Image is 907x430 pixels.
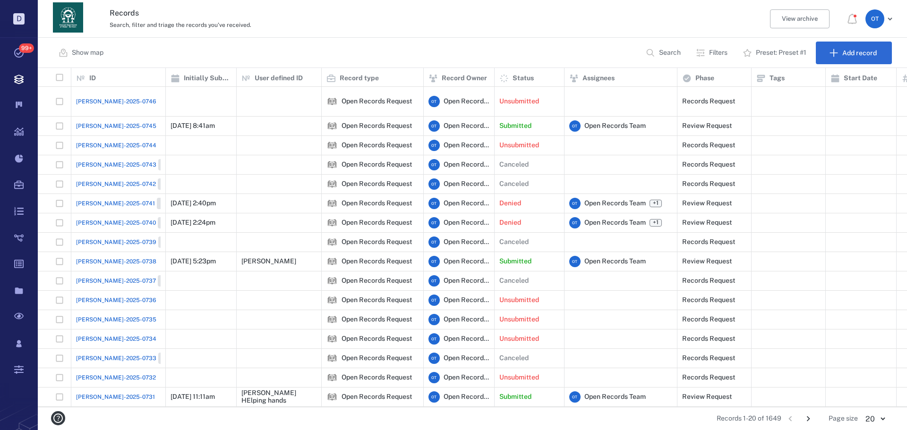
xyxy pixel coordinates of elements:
span: [PERSON_NAME]-2025-0736 [76,296,156,304]
a: [PERSON_NAME]-2025-0740Closed [76,217,184,228]
p: Start Date [844,74,877,83]
div: Open Records Request [342,180,412,187]
div: Open Records Request [326,295,338,306]
p: Submitted [499,121,531,131]
p: Submitted [499,257,531,266]
img: icon Open Records Request [326,159,338,170]
img: icon Open Records Request [326,314,338,325]
p: Canceled [499,179,529,189]
span: +1 [650,219,662,227]
span: Open Records Team [444,160,489,169]
span: Page size [829,414,858,423]
span: [PERSON_NAME]-2025-0737 [76,277,156,285]
div: Open Records Request [326,96,338,107]
div: Records Request [682,180,736,187]
div: Review Request [682,258,732,265]
span: [PERSON_NAME]-2025-0732 [76,373,156,382]
div: Open Records Request [342,354,412,362]
div: Open Records Request [326,314,338,325]
div: Records Request [682,296,736,304]
div: O T [428,96,440,107]
div: O T [569,217,581,228]
div: Open Records Request [342,219,412,226]
span: Open Records Team [584,257,646,266]
p: Canceled [499,354,529,363]
span: Search, filter and triage the records you've received. [110,22,251,28]
div: Open Records Request [342,393,412,400]
div: O T [569,256,581,267]
a: [PERSON_NAME]-2025-0731 [76,393,155,401]
div: Records Request [682,142,736,149]
div: Open Records Request [326,391,338,403]
div: Open Records Request [326,353,338,364]
div: O T [428,198,440,209]
span: +1 [651,199,660,207]
span: [PERSON_NAME]-2025-0733 [76,354,156,363]
div: Review Request [682,393,732,400]
div: Open Records Request [326,256,338,267]
div: Open Records Request [342,277,412,284]
button: View archive [770,9,830,28]
span: [PERSON_NAME]-2025-0734 [76,335,156,343]
span: [PERSON_NAME]-2025-0744 [76,141,156,150]
span: Closed [160,160,182,169]
p: Unsubmitted [499,373,539,382]
span: Closed [160,219,182,227]
span: Open Records Team [444,237,489,247]
span: Open Records Team [584,392,646,402]
img: icon Open Records Request [326,391,338,403]
a: [PERSON_NAME]-2025-0742Closed [76,178,184,190]
div: Open Records Request [342,335,412,342]
div: Open Records Request [326,236,338,248]
div: Open Records Request [326,217,338,228]
span: Closed [160,238,182,246]
p: ID [89,74,96,83]
img: icon Open Records Request [326,198,338,209]
span: [PERSON_NAME]-2025-0743 [76,160,156,169]
a: [PERSON_NAME]-2025-0733Closed [76,353,184,364]
div: [PERSON_NAME] HElping hands [241,389,317,404]
p: Unsubmitted [499,97,539,106]
img: icon Open Records Request [326,96,338,107]
p: Unsubmitted [499,141,539,150]
p: Submitted [499,392,531,402]
div: O T [428,372,440,383]
span: Open Records Team [444,121,489,131]
div: O T [428,333,440,345]
button: Filters [690,42,735,64]
span: Open Records Team [444,97,489,106]
div: Open Records Request [326,333,338,345]
span: +1 [651,219,660,227]
p: Canceled [499,237,529,247]
p: [DATE] 2:40pm [171,199,216,208]
div: O T [428,353,440,364]
div: Open Records Request [342,98,412,105]
img: icon Open Records Request [326,120,338,132]
span: Records 1-20 of 1649 [717,414,781,423]
div: O T [428,275,440,287]
span: Open Records Team [444,218,489,228]
p: Search [659,48,681,58]
a: [PERSON_NAME]-2025-0746 [76,97,156,106]
div: O T [428,120,440,132]
div: 20 [858,413,892,424]
span: Open Records Team [444,276,489,286]
p: Denied [499,218,521,228]
button: Go to next page [801,411,816,426]
img: Georgia Department of Human Services logo [53,2,83,33]
p: Unsubmitted [499,295,539,305]
div: O T [428,236,440,248]
span: Open Records Team [444,141,489,150]
span: Open Records Team [444,392,489,402]
p: Unsubmitted [499,334,539,344]
div: O T [569,120,581,132]
span: [PERSON_NAME]-2025-0741 [76,199,155,208]
p: Phase [695,74,714,83]
div: Review Request [682,122,732,129]
img: icon Open Records Request [326,275,338,287]
div: Review Request [682,200,732,207]
span: Open Records Team [444,199,489,208]
a: [PERSON_NAME]-2025-0743Closed [76,159,184,170]
p: User defined ID [255,74,303,83]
